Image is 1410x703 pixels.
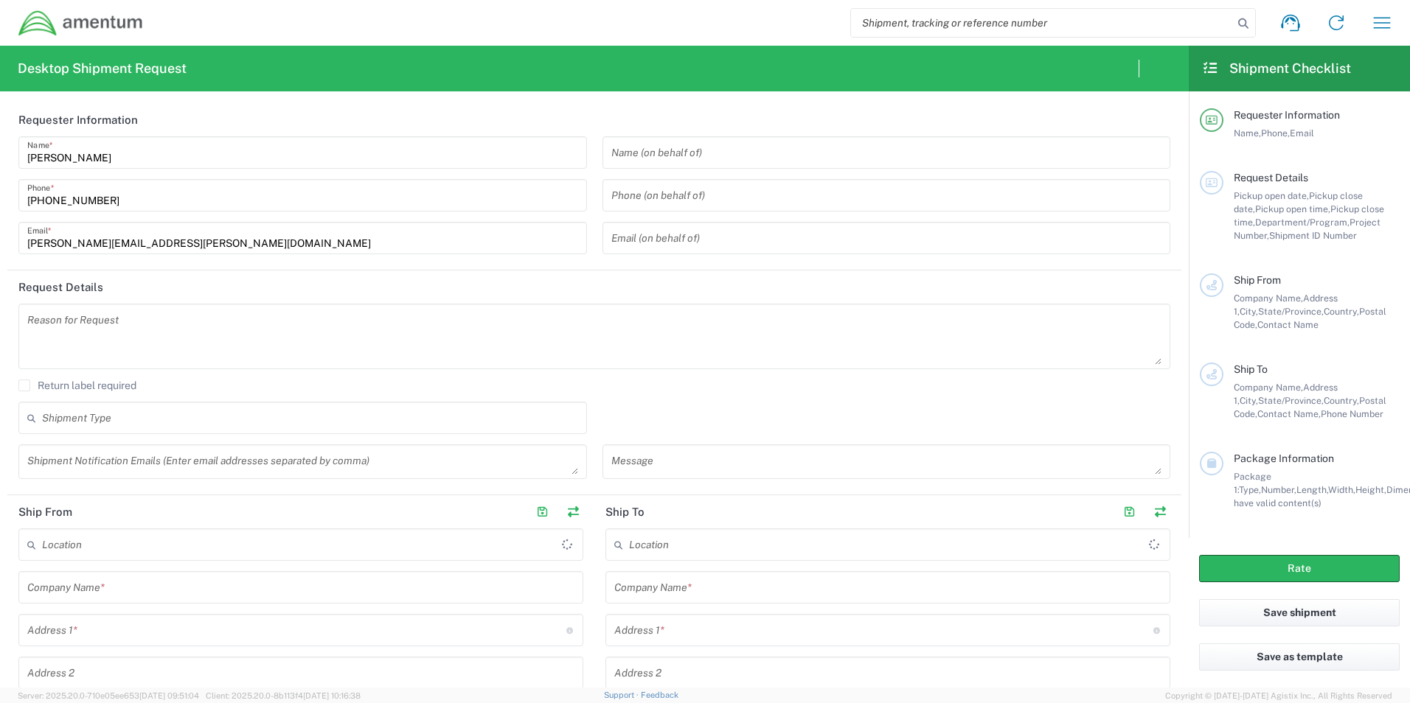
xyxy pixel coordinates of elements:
[18,10,144,37] img: dyncorp
[1324,395,1359,406] span: Country,
[1199,643,1400,671] button: Save as template
[1234,293,1303,304] span: Company Name,
[1261,127,1290,139] span: Phone,
[604,690,641,699] a: Support
[851,9,1233,37] input: Shipment, tracking or reference number
[18,380,136,391] label: Return label required
[18,60,187,77] h2: Desktop Shipment Request
[1234,109,1340,121] span: Requester Information
[1199,599,1400,626] button: Save shipment
[1258,306,1324,317] span: State/Province,
[1165,689,1392,702] span: Copyright © [DATE]-[DATE] Agistix Inc., All Rights Reserved
[1355,484,1386,495] span: Height,
[206,691,361,700] span: Client: 2025.20.0-8b113f4
[1257,408,1321,419] span: Contact Name,
[1199,555,1400,582] button: Rate
[18,280,103,295] h2: Request Details
[1328,484,1355,495] span: Width,
[1296,484,1328,495] span: Length,
[1321,408,1383,419] span: Phone Number
[1255,203,1330,214] span: Pickup open time,
[1240,395,1258,406] span: City,
[1240,306,1258,317] span: City,
[1290,127,1314,139] span: Email
[1234,274,1281,286] span: Ship From
[1234,382,1303,393] span: Company Name,
[605,505,645,520] h2: Ship To
[1234,452,1334,464] span: Package Information
[1255,217,1350,228] span: Department/Program,
[303,691,361,700] span: [DATE] 10:16:38
[1234,190,1309,201] span: Pickup open date,
[18,691,199,700] span: Server: 2025.20.0-710e05ee653
[1269,230,1357,241] span: Shipment ID Number
[1261,484,1296,495] span: Number,
[1257,319,1319,330] span: Contact Name
[1324,306,1359,317] span: Country,
[641,690,678,699] a: Feedback
[1234,127,1261,139] span: Name,
[139,691,199,700] span: [DATE] 09:51:04
[1234,172,1308,183] span: Request Details
[1258,395,1324,406] span: State/Province,
[1202,60,1351,77] h2: Shipment Checklist
[1234,471,1271,495] span: Package 1:
[1239,484,1261,495] span: Type,
[18,113,138,127] h2: Requester Information
[1234,363,1268,375] span: Ship To
[18,505,72,520] h2: Ship From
